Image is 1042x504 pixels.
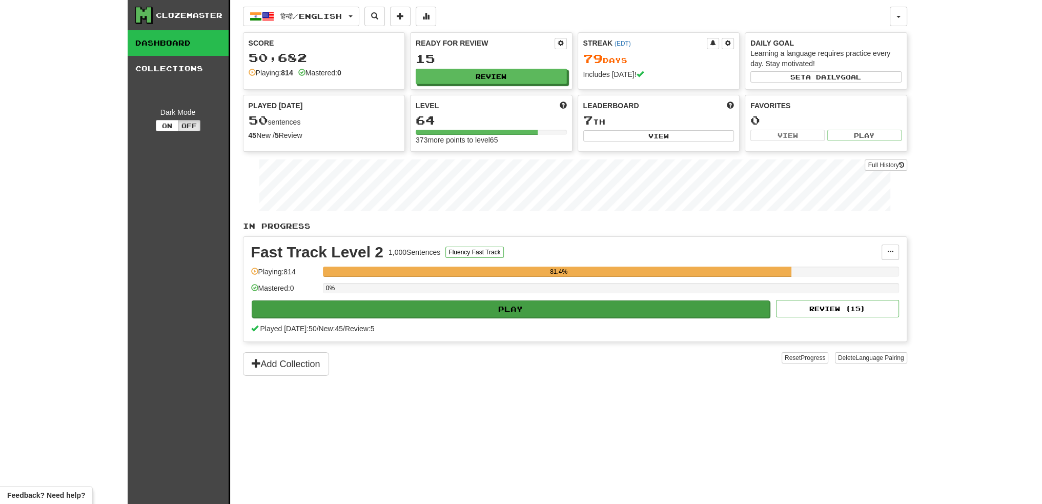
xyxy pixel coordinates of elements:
[750,100,902,111] div: Favorites
[416,135,567,145] div: 373 more points to level 65
[298,68,341,78] div: Mastered:
[583,113,593,127] span: 7
[128,56,229,82] a: Collections
[727,100,734,111] span: This week in points, UTC
[750,71,902,83] button: Seta dailygoal
[243,221,907,231] p: In Progress
[416,114,567,127] div: 64
[7,490,85,500] span: Open feedback widget
[416,52,567,65] div: 15
[275,131,279,139] strong: 5
[776,300,899,317] button: Review (15)
[416,69,567,84] button: Review
[750,48,902,69] div: Learning a language requires practice every day. Stay motivated!
[865,159,907,171] a: Full History
[827,130,902,141] button: Play
[782,352,828,364] button: ResetProgress
[583,51,603,66] span: 79
[337,69,341,77] strong: 0
[251,245,384,260] div: Fast Track Level 2
[583,52,734,66] div: Day s
[243,7,359,26] button: हिन्दी/English
[243,352,329,376] button: Add Collection
[260,325,316,333] span: Played [DATE]: 50
[364,7,385,26] button: Search sentences
[806,73,841,80] span: a daily
[251,283,318,300] div: Mastered: 0
[249,100,303,111] span: Played [DATE]
[251,267,318,284] div: Playing: 814
[326,267,792,277] div: 81.4%
[389,247,440,257] div: 1,000 Sentences
[156,10,222,21] div: Clozemaster
[445,247,503,258] button: Fluency Fast Track
[135,107,221,117] div: Dark Mode
[319,325,343,333] span: New: 45
[416,7,436,26] button: More stats
[583,69,734,79] div: Includes [DATE]!
[249,51,400,64] div: 50,682
[249,131,257,139] strong: 45
[583,114,734,127] div: th
[583,130,734,142] button: View
[416,100,439,111] span: Level
[615,40,631,47] a: (EDT)
[249,68,293,78] div: Playing:
[249,38,400,48] div: Score
[750,114,902,127] div: 0
[583,38,707,48] div: Streak
[583,100,639,111] span: Leaderboard
[560,100,567,111] span: Score more points to level up
[249,113,268,127] span: 50
[835,352,907,364] button: DeleteLanguage Pairing
[317,325,319,333] span: /
[156,120,178,131] button: On
[249,114,400,127] div: sentences
[128,30,229,56] a: Dashboard
[390,7,411,26] button: Add sentence to collection
[801,354,825,361] span: Progress
[750,38,902,48] div: Daily Goal
[249,130,400,140] div: New / Review
[750,130,825,141] button: View
[252,300,770,318] button: Play
[855,354,904,361] span: Language Pairing
[345,325,375,333] span: Review: 5
[178,120,200,131] button: Off
[416,38,555,48] div: Ready for Review
[343,325,345,333] span: /
[281,69,293,77] strong: 814
[280,12,342,21] span: हिन्दी / English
